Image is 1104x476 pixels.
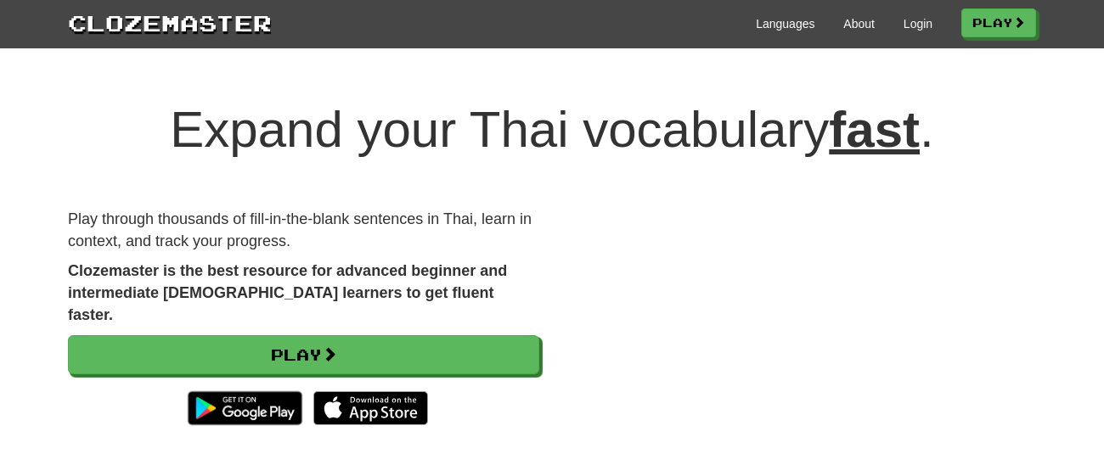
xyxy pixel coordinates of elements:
strong: Clozemaster is the best resource for advanced beginner and intermediate [DEMOGRAPHIC_DATA] learne... [68,262,507,322]
p: Play through thousands of fill-in-the-blank sentences in Thai, learn in context, and track your p... [68,209,539,252]
a: About [843,15,875,32]
img: Download_on_the_App_Store_Badge_US-UK_135x40-25178aeef6eb6b83b96f5f2d004eda3bffbb37122de64afbaef7... [313,391,428,425]
h1: Expand your Thai vocabulary . [68,102,1036,158]
a: Play [68,335,539,374]
a: Clozemaster [68,7,272,38]
a: Play [961,8,1036,37]
u: fast [829,101,920,158]
a: Languages [756,15,814,32]
a: Login [904,15,932,32]
img: Get it on Google Play [179,383,311,434]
